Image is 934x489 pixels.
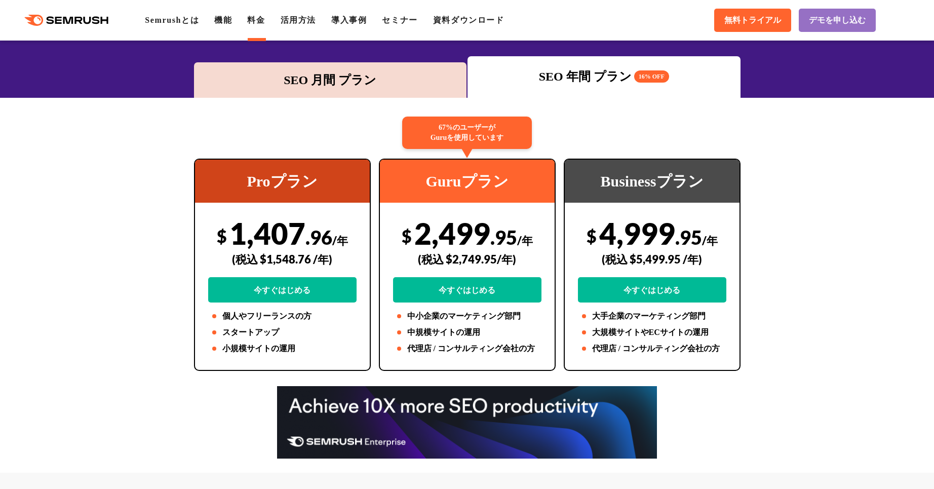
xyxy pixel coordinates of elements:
a: デモを申し込む [799,9,876,32]
div: SEO 年間 プラン [473,67,735,86]
span: $ [217,225,227,246]
a: 今すぐはじめる [208,277,357,303]
span: $ [587,225,597,246]
a: 活用方法 [281,16,316,24]
a: 資料ダウンロード [433,16,504,24]
li: 大規模サイトやECサイトの運用 [578,326,726,338]
span: 無料トライアル [724,15,781,26]
div: (税込 $5,499.95 /年) [578,241,726,277]
a: 無料トライアル [714,9,791,32]
a: 料金 [247,16,265,24]
div: (税込 $2,749.95/年) [393,241,541,277]
li: 中規模サイトの運用 [393,326,541,338]
div: Guruプラン [380,160,555,203]
span: .95 [675,225,702,249]
div: 1,407 [208,215,357,303]
a: セミナー [382,16,417,24]
a: Semrushとは [145,16,199,24]
span: 16% OFF [634,70,669,83]
span: /年 [517,234,533,247]
a: 導入事例 [331,16,367,24]
a: 機能 [214,16,232,24]
span: デモを申し込む [809,15,866,26]
span: $ [402,225,412,246]
li: 大手企業のマーケティング部門 [578,310,726,322]
span: /年 [332,234,348,247]
div: SEO 月間 プラン [199,71,462,89]
div: 4,999 [578,215,726,303]
li: 代理店 / コンサルティング会社の方 [393,343,541,355]
li: 小規模サイトの運用 [208,343,357,355]
li: 中小企業のマーケティング部門 [393,310,541,322]
a: 今すぐはじめる [393,277,541,303]
div: Businessプラン [565,160,740,203]
li: 個人やフリーランスの方 [208,310,357,322]
a: 今すぐはじめる [578,277,726,303]
span: .95 [490,225,517,249]
div: Proプラン [195,160,370,203]
span: /年 [702,234,718,247]
li: スタートアップ [208,326,357,338]
div: 2,499 [393,215,541,303]
div: 67%のユーザーが Guruを使用しています [402,117,532,149]
li: 代理店 / コンサルティング会社の方 [578,343,726,355]
div: (税込 $1,548.76 /年) [208,241,357,277]
span: .96 [305,225,332,249]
